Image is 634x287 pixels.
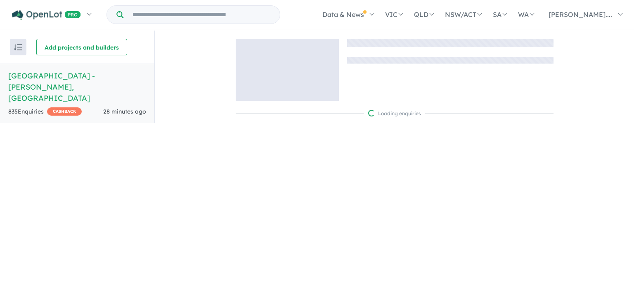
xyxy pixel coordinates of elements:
[12,10,81,20] img: Openlot PRO Logo White
[36,39,127,55] button: Add projects and builders
[8,107,82,117] div: 835 Enquir ies
[549,10,612,19] span: [PERSON_NAME]....
[368,109,421,118] div: Loading enquiries
[103,108,146,115] span: 28 minutes ago
[47,107,82,116] span: CASHBACK
[125,6,278,24] input: Try estate name, suburb, builder or developer
[14,44,22,50] img: sort.svg
[8,70,146,104] h5: [GEOGRAPHIC_DATA] - [PERSON_NAME] , [GEOGRAPHIC_DATA]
